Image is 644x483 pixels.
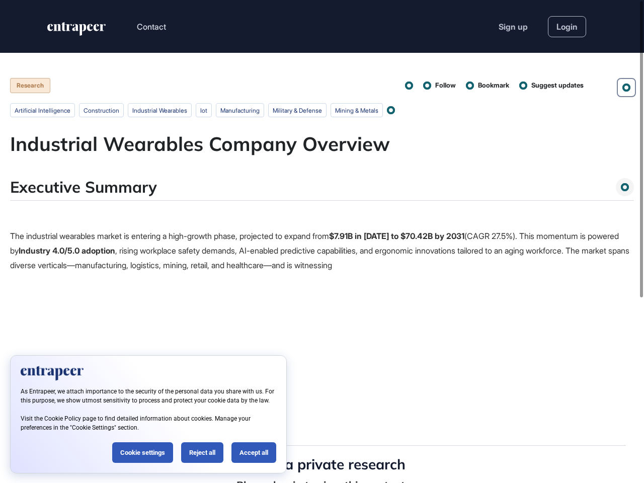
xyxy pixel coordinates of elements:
[128,103,192,117] li: Industrial Wearables
[19,246,115,256] strong: Industry 4.0/5.0 adoption
[531,80,584,91] span: Suggest updates
[10,132,634,155] h1: Industrial Wearables Company Overview
[466,80,509,91] button: Bookmark
[435,80,456,91] span: Follow
[10,103,75,117] li: artificial intelligence
[137,20,166,33] button: Contact
[79,103,124,117] li: Construction
[329,231,464,241] strong: $7.91B in [DATE] to $70.42B by 2031
[519,80,584,91] button: Suggest updates
[478,80,509,91] span: Bookmark
[10,229,634,272] p: The industrial wearables market is entering a high-growth phase, projected to expand from (CAGR 2...
[423,80,456,91] button: Follow
[331,103,383,117] li: Mining & Metals
[238,456,406,473] h4: This is a private research
[499,21,528,33] a: Sign up
[548,16,586,37] a: Login
[196,103,212,117] li: iot
[268,103,327,117] li: military & defense
[216,103,264,117] li: manufacturing
[10,78,50,93] div: Research
[46,22,107,39] a: entrapeer-logo
[10,178,157,196] h4: Executive Summary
